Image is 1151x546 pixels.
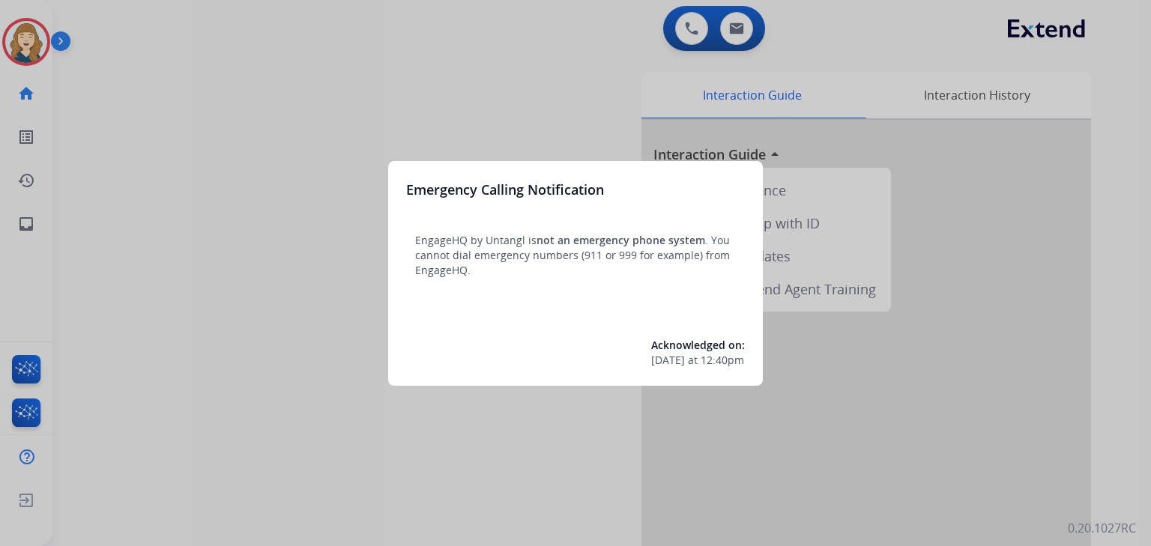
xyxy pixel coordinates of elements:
span: 12:40pm [701,353,744,368]
h3: Emergency Calling Notification [406,179,604,200]
span: [DATE] [651,353,685,368]
span: Acknowledged on: [651,338,745,352]
p: EngageHQ by Untangl is . You cannot dial emergency numbers (911 or 999 for example) from EngageHQ. [415,233,736,278]
span: not an emergency phone system [537,233,705,247]
p: 0.20.1027RC [1068,519,1136,537]
div: at [651,353,745,368]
